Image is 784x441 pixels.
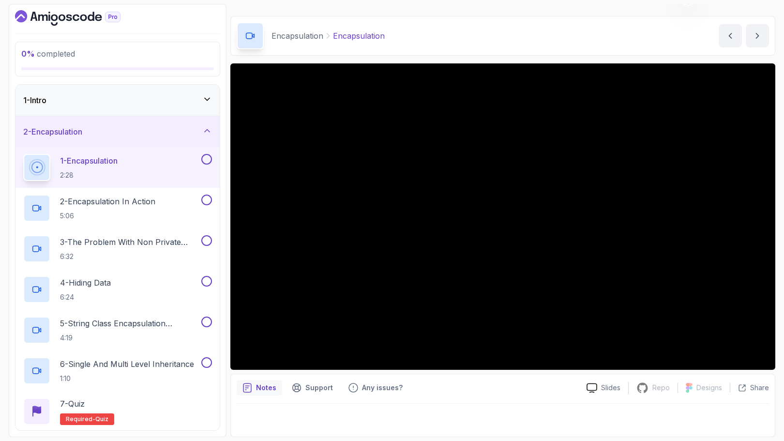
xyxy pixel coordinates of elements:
[601,383,620,393] p: Slides
[60,155,118,167] p: 1 - Encapsulation
[237,380,282,395] button: notes button
[60,292,111,302] p: 6:24
[15,10,143,26] a: Dashboard
[66,415,95,423] span: Required-
[23,235,212,262] button: 3-The Problem With Non Private Fields6:32
[286,380,339,395] button: Support button
[719,24,742,47] button: previous content
[60,236,199,248] p: 3 - The Problem With Non Private Fields
[15,85,220,116] button: 1-Intro
[730,383,769,393] button: Share
[21,49,35,59] span: 0 %
[60,333,199,343] p: 4:19
[746,24,769,47] button: next content
[60,170,118,180] p: 2:28
[60,211,155,221] p: 5:06
[23,154,212,181] button: 1-Encapsulation2:28
[60,196,155,207] p: 2 - Encapsulation In Action
[60,358,194,370] p: 6 - Single And Multi Level Inheritance
[23,357,212,384] button: 6-Single And Multi Level Inheritance1:10
[60,398,85,410] p: 7 - Quiz
[750,383,769,393] p: Share
[60,277,111,289] p: 4 - Hiding Data
[60,318,199,329] p: 5 - String Class Encapsulation Exa,Mple
[23,317,212,344] button: 5-String Class Encapsulation Exa,Mple4:19
[95,415,108,423] span: quiz
[256,383,276,393] p: Notes
[60,252,199,261] p: 6:32
[23,195,212,222] button: 2-Encapsulation In Action5:06
[305,383,333,393] p: Support
[15,116,220,147] button: 2-Encapsulation
[579,383,628,393] a: Slides
[23,276,212,303] button: 4-Hiding Data6:24
[696,383,722,393] p: Designs
[333,30,385,42] p: Encapsulation
[21,49,75,59] span: completed
[343,380,408,395] button: Feedback button
[23,398,212,425] button: 7-QuizRequired-quiz
[60,374,194,383] p: 1:10
[652,383,670,393] p: Repo
[271,30,323,42] p: Encapsulation
[23,94,46,106] h3: 1 - Intro
[230,63,775,370] iframe: 1 - Encapsulation
[362,383,403,393] p: Any issues?
[23,126,82,137] h3: 2 - Encapsulation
